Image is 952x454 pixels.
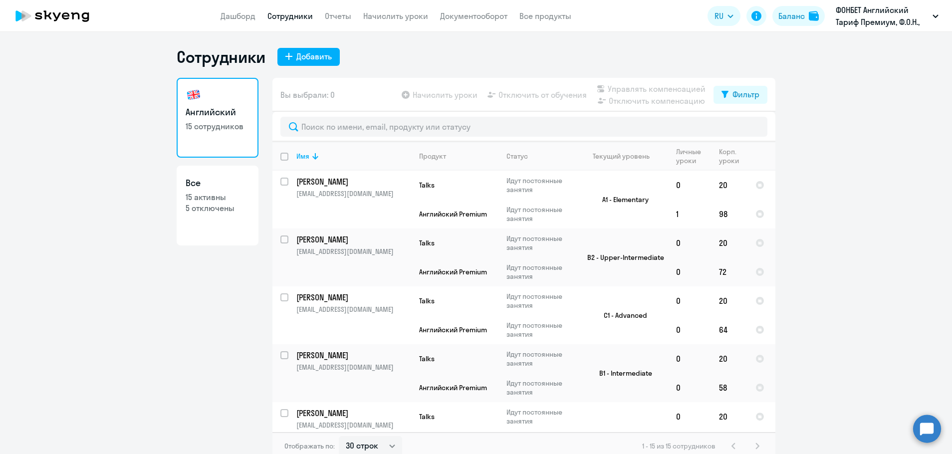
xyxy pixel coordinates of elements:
[296,350,409,361] p: [PERSON_NAME]
[440,11,507,21] a: Документооборот
[593,152,650,161] div: Текущий уровень
[419,267,487,276] span: Английский Premium
[280,89,335,101] span: Вы выбрали: 0
[296,247,411,256] p: [EMAIL_ADDRESS][DOMAIN_NAME]
[642,442,715,451] span: 1 - 15 из 15 сотрудников
[583,152,668,161] div: Текущий уровень
[506,263,575,281] p: Идут постоянные занятия
[711,228,747,257] td: 20
[177,78,258,158] a: Английский15 сотрудников
[296,292,409,303] p: [PERSON_NAME]
[668,402,711,431] td: 0
[836,4,929,28] p: ФОНБЕТ Английский Тариф Премиум, Ф.О.Н., ООО
[772,6,825,26] button: Балансbalance
[668,257,711,286] td: 0
[714,86,767,104] button: Фильтр
[419,383,487,392] span: Английский Premium
[778,10,805,22] div: Баланс
[419,210,487,219] span: Английский Premium
[296,363,411,372] p: [EMAIL_ADDRESS][DOMAIN_NAME]
[506,234,575,252] p: Идут постоянные занятия
[711,402,747,431] td: 20
[708,6,740,26] button: RU
[186,87,202,103] img: english
[506,379,575,397] p: Идут постоянные занятия
[668,315,711,344] td: 0
[668,200,711,228] td: 1
[711,286,747,315] td: 20
[419,325,487,334] span: Английский Premium
[711,257,747,286] td: 72
[506,321,575,339] p: Идут постоянные занятия
[575,286,668,344] td: C1 - Advanced
[296,292,411,303] a: [PERSON_NAME]
[296,408,409,419] p: [PERSON_NAME]
[277,48,340,66] button: Добавить
[419,296,435,305] span: Talks
[575,171,668,228] td: A1 - Elementary
[296,176,411,187] a: [PERSON_NAME]
[711,373,747,402] td: 58
[296,305,411,314] p: [EMAIL_ADDRESS][DOMAIN_NAME]
[506,152,528,161] div: Статус
[296,408,411,419] a: [PERSON_NAME]
[267,11,313,21] a: Сотрудники
[668,286,711,315] td: 0
[711,344,747,373] td: 20
[186,177,249,190] h3: Все
[831,4,944,28] button: ФОНБЕТ Английский Тариф Премиум, Ф.О.Н., ООО
[575,344,668,402] td: B1 - Intermediate
[186,106,249,119] h3: Английский
[363,11,428,21] a: Начислить уроки
[506,176,575,194] p: Идут постоянные занятия
[419,152,446,161] div: Продукт
[296,152,411,161] div: Имя
[714,10,723,22] span: RU
[506,205,575,223] p: Идут постоянные занятия
[506,292,575,310] p: Идут постоянные занятия
[296,350,411,361] a: [PERSON_NAME]
[668,344,711,373] td: 0
[575,228,668,286] td: B2 - Upper-Intermediate
[177,166,258,245] a: Все15 активны5 отключены
[177,47,265,67] h1: Сотрудники
[519,11,571,21] a: Все продукты
[419,354,435,363] span: Talks
[711,171,747,200] td: 20
[186,203,249,214] p: 5 отключены
[419,238,435,247] span: Talks
[506,350,575,368] p: Идут постоянные занятия
[296,421,411,430] p: [EMAIL_ADDRESS][DOMAIN_NAME]
[296,189,411,198] p: [EMAIL_ADDRESS][DOMAIN_NAME]
[280,117,767,137] input: Поиск по имени, email, продукту или статусу
[186,192,249,203] p: 15 активны
[296,50,332,62] div: Добавить
[284,442,335,451] span: Отображать по:
[296,152,309,161] div: Имя
[711,200,747,228] td: 98
[325,11,351,21] a: Отчеты
[506,408,575,426] p: Идут постоянные занятия
[419,412,435,421] span: Talks
[296,176,409,187] p: [PERSON_NAME]
[668,373,711,402] td: 0
[296,234,409,245] p: [PERSON_NAME]
[711,315,747,344] td: 64
[296,234,411,245] a: [PERSON_NAME]
[676,147,711,165] div: Личные уроки
[419,181,435,190] span: Talks
[719,147,747,165] div: Корп. уроки
[668,171,711,200] td: 0
[221,11,255,21] a: Дашборд
[186,121,249,132] p: 15 сотрудников
[668,228,711,257] td: 0
[809,11,819,21] img: balance
[732,88,759,100] div: Фильтр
